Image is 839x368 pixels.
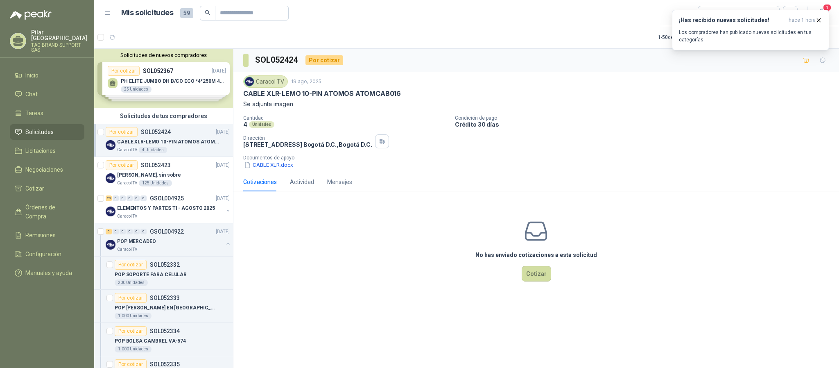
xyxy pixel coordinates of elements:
div: 0 [140,229,147,234]
div: 0 [133,229,140,234]
div: Unidades [249,121,274,128]
a: Por cotizarSOL052333POP [PERSON_NAME] EN [GEOGRAPHIC_DATA]1.000 Unidades [94,290,233,323]
h1: Mis solicitudes [121,7,174,19]
span: Manuales y ayuda [25,268,72,277]
a: Por cotizarSOL052423[DATE] Company Logo[PERSON_NAME], sin sobreCaracol TV125 Unidades [94,157,233,190]
img: Company Logo [106,240,115,250]
span: 59 [180,8,193,18]
button: CABLE XLR.docx [243,161,294,169]
div: Cotizaciones [243,177,277,186]
a: Licitaciones [10,143,84,159]
a: Solicitudes [10,124,84,140]
p: SOL052334 [150,328,180,334]
p: Se adjunta imagen [243,100,829,109]
p: Condición de pago [455,115,836,121]
span: 1 [823,4,832,11]
p: Pilar [GEOGRAPHIC_DATA] [31,30,87,41]
div: 0 [140,195,147,201]
p: [STREET_ADDRESS] Bogotá D.C. , Bogotá D.C. [243,141,372,148]
div: Solicitudes de nuevos compradoresPor cotizarSOL052367[DATE] PH ELITE JUMBO DH B/CO ECO *4*250M 43... [94,49,233,108]
div: 1 - 50 de 148 [658,31,708,44]
div: Por cotizar [115,293,147,303]
div: Mensajes [327,177,352,186]
a: Manuales y ayuda [10,265,84,281]
a: Negociaciones [10,162,84,177]
div: 23 [106,195,112,201]
p: ELEMENTOS Y PARTES TI - AGOSTO 2025 [117,204,215,212]
span: Licitaciones [25,146,56,155]
div: Actividad [290,177,314,186]
p: SOL052335 [150,361,180,367]
p: 4 [243,121,247,128]
div: 0 [113,229,119,234]
div: Todas [703,9,720,18]
p: [DATE] [216,161,230,169]
div: 0 [120,195,126,201]
a: Cotizar [10,181,84,196]
div: Caracol TV [243,75,288,88]
div: 5 [106,229,112,234]
div: 0 [127,195,133,201]
span: hace 1 hora [789,17,816,24]
img: Company Logo [106,173,115,183]
div: Por cotizar [106,160,138,170]
span: Chat [25,90,38,99]
div: Por cotizar [115,326,147,336]
a: Por cotizarSOL052332POP SOPORTE PARA CELULAR200 Unidades [94,257,233,290]
h3: No has enviado cotizaciones a esta solicitud [475,250,597,259]
div: Solicitudes de tus compradores [94,108,233,124]
p: [PERSON_NAME], sin sobre [117,171,181,179]
span: search [205,10,210,16]
p: [DATE] [216,128,230,136]
p: Caracol TV [117,180,137,186]
div: 0 [113,195,119,201]
button: 1 [814,6,829,20]
span: Órdenes de Compra [25,203,77,221]
p: Los compradores han publicado nuevas solicitudes en tus categorías. [679,29,822,43]
div: Por cotizar [305,55,343,65]
span: Solicitudes [25,127,54,136]
a: Configuración [10,246,84,262]
p: GSOL004925 [150,195,184,201]
span: Remisiones [25,231,56,240]
div: 1.000 Unidades [115,346,152,352]
a: Chat [10,86,84,102]
p: Caracol TV [117,213,137,220]
img: Logo peakr [10,10,52,20]
h3: ¡Has recibido nuevas solicitudes! [679,17,785,24]
a: Tareas [10,105,84,121]
div: 4 Unidades [139,147,167,153]
p: GSOL004922 [150,229,184,234]
button: Cotizar [522,266,551,282]
a: Inicio [10,68,84,83]
button: ¡Has recibido nuevas solicitudes!hace 1 hora Los compradores han publicado nuevas solicitudes en ... [672,10,829,50]
p: Documentos de apoyo [243,155,836,161]
span: Cotizar [25,184,44,193]
span: Inicio [25,71,38,80]
p: SOL052423 [141,162,171,168]
span: Tareas [25,109,43,118]
p: [DATE] [216,195,230,202]
a: Por cotizarSOL052424[DATE] Company LogoCABLE XLR-LEMO 10-PIN ATOMOS ATOMCAB016Caracol TV4 Unidades [94,124,233,157]
img: Company Logo [245,77,254,86]
p: SOL052333 [150,295,180,301]
p: [DATE] [216,228,230,236]
img: Company Logo [106,140,115,150]
div: 1.000 Unidades [115,313,152,319]
a: Remisiones [10,227,84,243]
p: CABLE XLR-LEMO 10-PIN ATOMOS ATOMCAB016 [243,89,401,98]
p: Cantidad [243,115,448,121]
p: POP MERCADEO [117,238,156,245]
span: Negociaciones [25,165,63,174]
a: Por cotizarSOL052334POP BOLSA CAMBREL VA-5741.000 Unidades [94,323,233,356]
div: 125 Unidades [139,180,172,186]
h3: SOL052424 [255,54,299,66]
p: POP SOPORTE PARA CELULAR [115,271,187,279]
div: 0 [120,229,126,234]
p: CABLE XLR-LEMO 10-PIN ATOMOS ATOMCAB016 [117,138,219,146]
p: Caracol TV [117,147,137,153]
p: POP [PERSON_NAME] EN [GEOGRAPHIC_DATA] [115,304,217,312]
img: Company Logo [106,207,115,216]
p: Crédito 30 días [455,121,836,128]
a: 23 0 0 0 0 0 GSOL004925[DATE] Company LogoELEMENTOS Y PARTES TI - AGOSTO 2025Caracol TV [106,193,231,220]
